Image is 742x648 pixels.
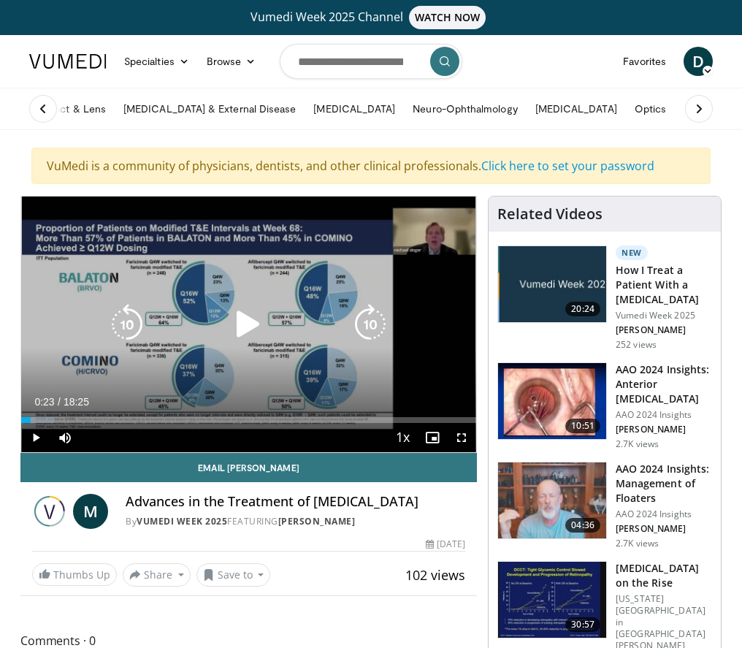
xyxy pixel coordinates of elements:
[481,158,654,174] a: Click here to set your password
[684,47,713,76] a: D
[21,197,476,452] video-js: Video Player
[497,362,712,450] a: 10:51 AAO 2024 Insights: Anterior [MEDICAL_DATA] AAO 2024 Insights [PERSON_NAME] 2.7K views
[497,462,712,549] a: 04:36 AAO 2024 Insights: Management of Floaters AAO 2024 Insights [PERSON_NAME] 2.7K views
[405,566,465,584] span: 102 views
[32,494,67,529] img: Vumedi Week 2025
[64,396,89,408] span: 18:25
[426,538,465,551] div: [DATE]
[616,538,659,549] p: 2.7K views
[565,617,600,632] span: 30:57
[34,396,54,408] span: 0:23
[115,94,305,123] a: [MEDICAL_DATA] & External Disease
[409,6,486,29] span: WATCH NOW
[616,263,712,307] h3: How I Treat a Patient With a [MEDICAL_DATA]
[616,362,712,406] h3: AAO 2024 Insights: Anterior [MEDICAL_DATA]
[404,94,526,123] a: Neuro-Ophthalmology
[278,515,356,527] a: [PERSON_NAME]
[280,44,462,79] input: Search topics, interventions
[498,562,606,638] img: 4ce8c11a-29c2-4c44-a801-4e6d49003971.150x105_q85_crop-smart_upscale.jpg
[565,419,600,433] span: 10:51
[614,47,675,76] a: Favorites
[497,245,712,351] a: 20:24 New How I Treat a Patient With a [MEDICAL_DATA] Vumedi Week 2025 [PERSON_NAME] 252 views
[32,563,117,586] a: Thumbs Up
[616,339,657,351] p: 252 views
[616,310,712,321] p: Vumedi Week 2025
[58,396,61,408] span: /
[616,523,712,535] p: [PERSON_NAME]
[565,518,600,533] span: 04:36
[418,423,447,452] button: Enable picture-in-picture mode
[137,515,227,527] a: Vumedi Week 2025
[123,563,191,587] button: Share
[527,94,626,123] a: [MEDICAL_DATA]
[29,54,107,69] img: VuMedi Logo
[198,47,265,76] a: Browse
[616,409,712,421] p: AAO 2024 Insights
[21,423,50,452] button: Play
[126,494,465,510] h4: Advances in the Treatment of [MEDICAL_DATA]
[20,453,477,482] a: Email [PERSON_NAME]
[21,417,476,423] div: Progress Bar
[498,363,606,439] img: fd942f01-32bb-45af-b226-b96b538a46e6.150x105_q85_crop-smart_upscale.jpg
[616,245,648,260] p: New
[565,302,600,316] span: 20:24
[115,47,198,76] a: Specialties
[31,148,711,184] div: VuMedi is a community of physicians, dentists, and other clinical professionals.
[305,94,404,123] a: [MEDICAL_DATA]
[616,324,712,336] p: [PERSON_NAME]
[497,205,603,223] h4: Related Videos
[616,462,712,506] h3: AAO 2024 Insights: Management of Floaters
[498,462,606,538] img: 8e655e61-78ac-4b3e-a4e7-f43113671c25.150x105_q85_crop-smart_upscale.jpg
[616,424,712,435] p: [PERSON_NAME]
[447,423,476,452] button: Fullscreen
[616,438,659,450] p: 2.7K views
[626,94,675,123] a: Optics
[126,515,465,528] div: By FEATURING
[616,561,712,590] h3: [MEDICAL_DATA] on the Rise
[20,6,722,29] a: Vumedi Week 2025 ChannelWATCH NOW
[50,423,80,452] button: Mute
[616,508,712,520] p: AAO 2024 Insights
[498,246,606,322] img: 02d29458-18ce-4e7f-be78-7423ab9bdffd.jpg.150x105_q85_crop-smart_upscale.jpg
[73,494,108,529] a: M
[389,423,418,452] button: Playback Rate
[196,563,271,587] button: Save to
